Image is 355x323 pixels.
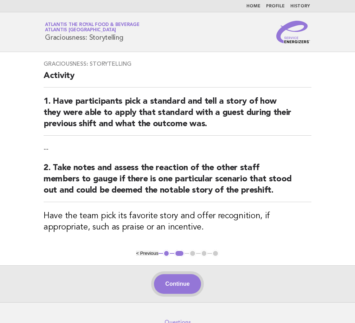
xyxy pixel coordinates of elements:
[44,144,311,154] p: --
[44,70,311,88] h2: Activity
[44,211,311,233] h3: Have the team pick its favorite story and offer recognition, if appropriate, such as praise or an...
[266,4,285,8] a: Profile
[290,4,310,8] a: History
[44,96,311,136] h2: 1. Have participants pick a standard and tell a story of how they were able to apply that standar...
[136,251,158,256] button: < Previous
[45,22,140,32] a: Atlantis the Royal Food & BeverageAtlantis [GEOGRAPHIC_DATA]
[154,274,201,294] button: Continue
[163,250,170,257] button: 1
[45,23,140,41] h1: Graciousness: Storytelling
[246,4,260,8] a: Home
[44,60,311,67] h3: Graciousness: Storytelling
[276,21,310,43] img: Service Energizers
[44,162,311,202] h2: 2. Take notes and assess the reaction of the other staff members to gauge if there is one particu...
[45,28,116,33] span: Atlantis [GEOGRAPHIC_DATA]
[174,250,185,257] button: 2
